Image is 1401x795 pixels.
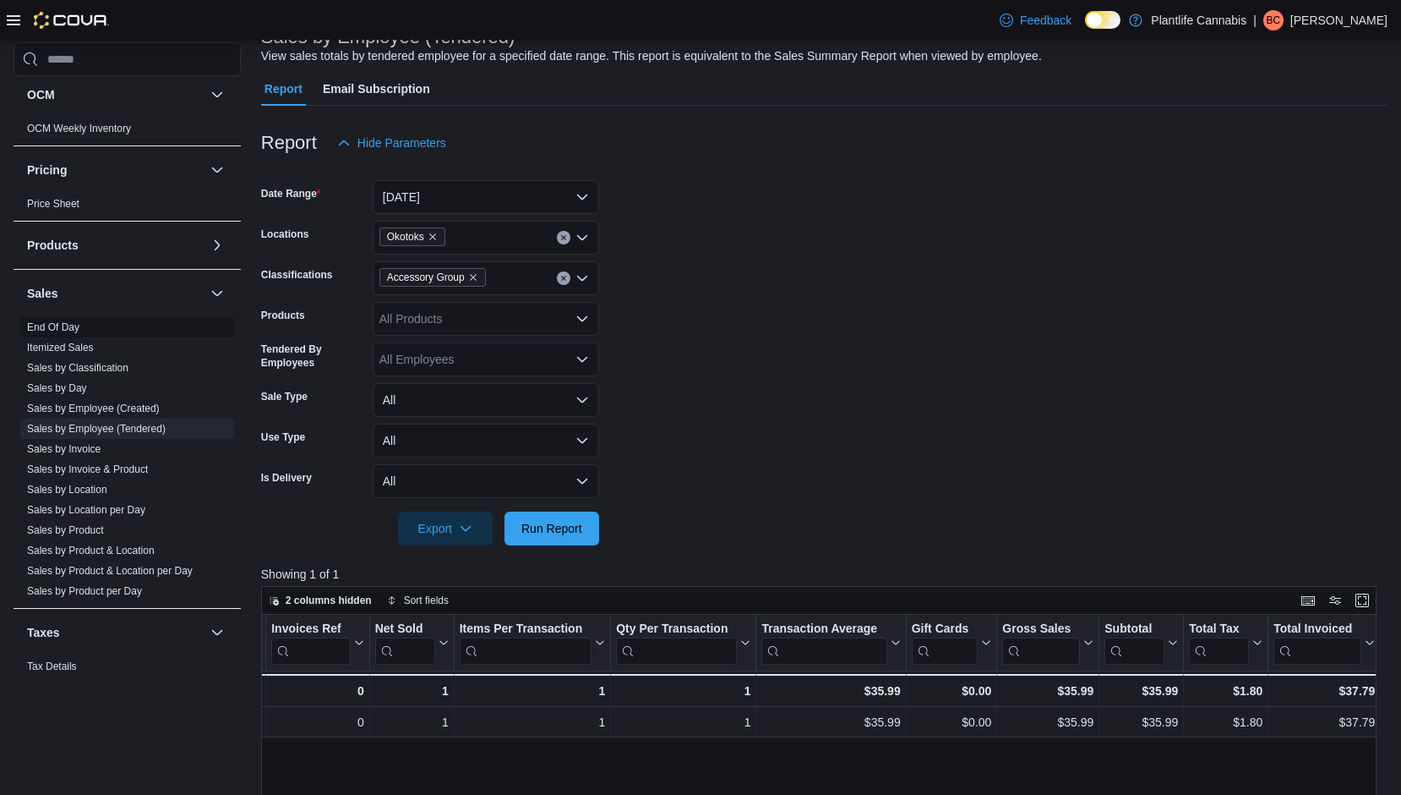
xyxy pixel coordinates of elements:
div: Brad Cale [1263,10,1284,30]
button: Gift Cards [911,622,991,665]
div: Subtotal [1104,622,1164,665]
a: Price Sheet [27,198,79,210]
button: Pricing [27,162,204,178]
button: All [373,464,599,498]
div: $35.99 [761,681,900,701]
a: End Of Day [27,321,79,333]
p: | [1253,10,1257,30]
div: 0 [271,681,363,701]
div: 0 [271,712,363,732]
button: Hide Parameters [330,126,453,160]
div: Gift Cards [911,622,978,638]
div: Sales [14,317,241,608]
h3: Taxes [27,624,60,641]
label: Locations [261,228,309,241]
a: Sales by Day [27,382,87,394]
span: Accessory Group [379,268,486,287]
span: Sort fields [404,594,449,607]
span: End Of Day [27,321,79,334]
a: OCM Weekly Inventory [27,123,131,134]
div: 1 [459,681,605,701]
button: Open list of options [575,312,589,326]
button: Export [398,512,493,546]
label: Products [261,309,305,322]
div: 1 [460,712,606,732]
span: Sales by Location per Day [27,503,145,517]
a: Feedback [993,3,1078,37]
label: Classifications [261,268,333,282]
div: Total Tax [1189,622,1249,665]
button: Remove Okotoks from selection in this group [428,232,438,242]
a: Sales by Classification [27,362,128,374]
h3: Pricing [27,162,67,178]
button: Items Per Transaction [459,622,605,665]
button: Remove Accessory Group from selection in this group [468,272,478,282]
label: Is Delivery [261,471,312,485]
span: Hide Parameters [357,134,446,151]
button: Open list of options [575,231,589,244]
label: Date Range [261,187,321,200]
div: Gross Sales [1002,622,1080,638]
span: Sales by Employee (Tendered) [27,422,166,436]
button: Products [207,235,227,255]
button: Products [27,237,204,254]
div: Total Tax [1189,622,1249,638]
div: Gift Card Sales [911,622,978,665]
a: Sales by Product per Day [27,585,142,597]
p: Plantlife Cannabis [1151,10,1246,30]
button: Pricing [207,160,227,180]
span: Itemized Sales [27,341,94,354]
button: Run Report [504,512,599,546]
a: Sales by Employee (Tendered) [27,423,166,435]
button: Transaction Average [761,622,900,665]
span: Export [408,512,482,546]
a: Sales by Product & Location per Day [27,565,193,577]
div: $0.00 [911,712,991,732]
span: Sales by Product & Location per Day [27,564,193,578]
span: Sales by Classification [27,361,128,375]
span: Dark Mode [1085,29,1086,30]
button: Open list of options [575,271,589,285]
span: Accessory Group [387,269,465,286]
a: Sales by Product [27,524,104,536]
span: Feedback [1020,12,1071,29]
label: Tendered By Employees [261,343,366,370]
button: Sales [207,283,227,304]
span: Sales by Invoice [27,442,101,456]
div: Items Per Transaction [459,622,591,638]
a: Sales by Location per Day [27,504,145,516]
div: $37.79 [1273,681,1375,701]
div: Qty Per Transaction [616,622,737,665]
button: All [373,424,599,458]
div: Invoices Ref [271,622,350,638]
div: $37.79 [1273,712,1375,732]
p: [PERSON_NAME] [1290,10,1387,30]
a: Tax Details [27,661,77,672]
div: Subtotal [1104,622,1164,638]
div: $1.80 [1189,681,1262,701]
button: Open list of options [575,353,589,366]
a: Sales by Location [27,484,107,496]
span: Sales by Product [27,524,104,537]
button: Clear input [557,231,570,244]
button: Invoices Ref [271,622,363,665]
div: $35.99 [761,712,900,732]
div: $35.99 [1104,712,1178,732]
a: Sales by Invoice & Product [27,463,148,475]
button: Keyboard shortcuts [1298,590,1318,611]
div: OCM [14,118,241,145]
button: Total Tax [1189,622,1262,665]
div: 1 [374,681,448,701]
button: Sales [27,285,204,302]
button: Total Invoiced [1273,622,1375,665]
div: Transaction Average [761,622,886,665]
div: $35.99 [1002,712,1093,732]
button: All [373,383,599,417]
div: 1 [375,712,449,732]
h3: Products [27,237,79,254]
label: Sale Type [261,390,308,403]
a: Sales by Invoice [27,443,101,455]
div: $35.99 [1002,681,1093,701]
span: BC [1267,10,1281,30]
button: Taxes [207,622,227,643]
